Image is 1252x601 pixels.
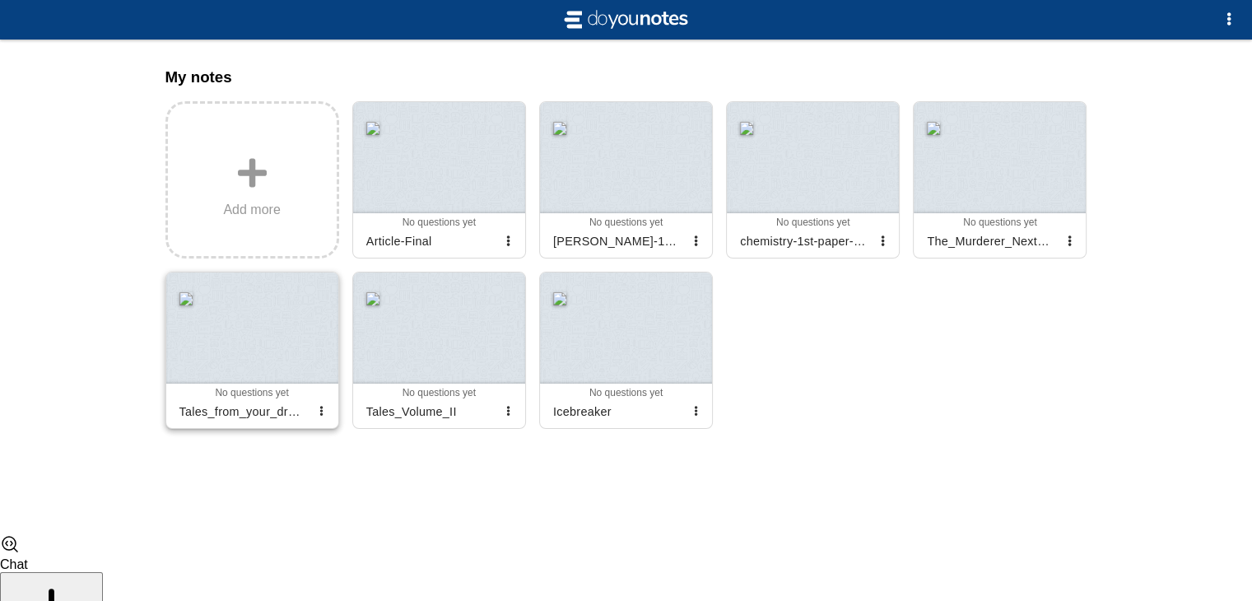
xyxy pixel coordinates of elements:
a: No questions yetIcebreaker [539,272,713,429]
span: No questions yet [589,217,663,228]
img: svg+xml;base64,CiAgICAgIDxzdmcgdmlld0JveD0iLTIgLTIgMjAgNCIgeG1sbnM9Imh0dHA6Ly93d3cudzMub3JnLzIwMD... [561,7,692,33]
div: chemistry-1st-paper-practical-1 (1) [733,228,873,254]
a: No questions yetchemistry-1st-paper-practical-1 (1) [726,101,900,259]
span: No questions yet [403,387,476,398]
span: Add more [223,203,280,217]
a: No questions yetThe_Murderer_Next_Door [913,101,1087,259]
span: No questions yet [403,217,476,228]
span: No questions yet [776,217,849,228]
div: The_Murderer_Next_Door [920,228,1059,254]
div: Article-Final [360,228,499,254]
a: No questions yetArticle-Final [352,101,526,259]
h3: My notes [165,68,1087,86]
span: No questions yet [589,387,663,398]
div: Tales_from_your_dreams_and_beyond [173,398,312,425]
div: [PERSON_NAME]-1984 [547,228,686,254]
a: No questions yetTales_Volume_II [352,272,526,429]
span: No questions yet [215,387,288,398]
div: Tales_Volume_II [360,398,499,425]
span: No questions yet [963,217,1036,228]
a: No questions yetTales_from_your_dreams_and_beyond [165,272,339,429]
button: Options [1212,3,1245,36]
div: Icebreaker [547,398,686,425]
a: No questions yet[PERSON_NAME]-1984 [539,101,713,259]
